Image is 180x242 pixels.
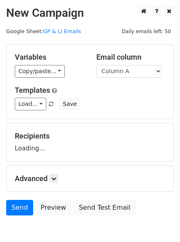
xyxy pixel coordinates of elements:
a: Send Test Email [73,200,136,215]
a: GP & LI Emails [43,28,81,34]
h5: Advanced [15,174,165,183]
div: Loading... [15,132,165,153]
a: Templates [15,86,50,94]
a: Send [6,200,33,215]
a: Preview [35,200,71,215]
h2: New Campaign [6,6,174,20]
span: Daily emails left: 50 [119,27,174,36]
h5: Email column [96,53,166,62]
a: Daily emails left: 50 [119,28,174,34]
a: Copy/paste... [15,65,65,78]
a: Load... [15,98,46,110]
h5: Recipients [15,132,165,141]
h5: Variables [15,53,84,62]
small: Google Sheet: [6,28,81,34]
button: Save [59,98,80,110]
